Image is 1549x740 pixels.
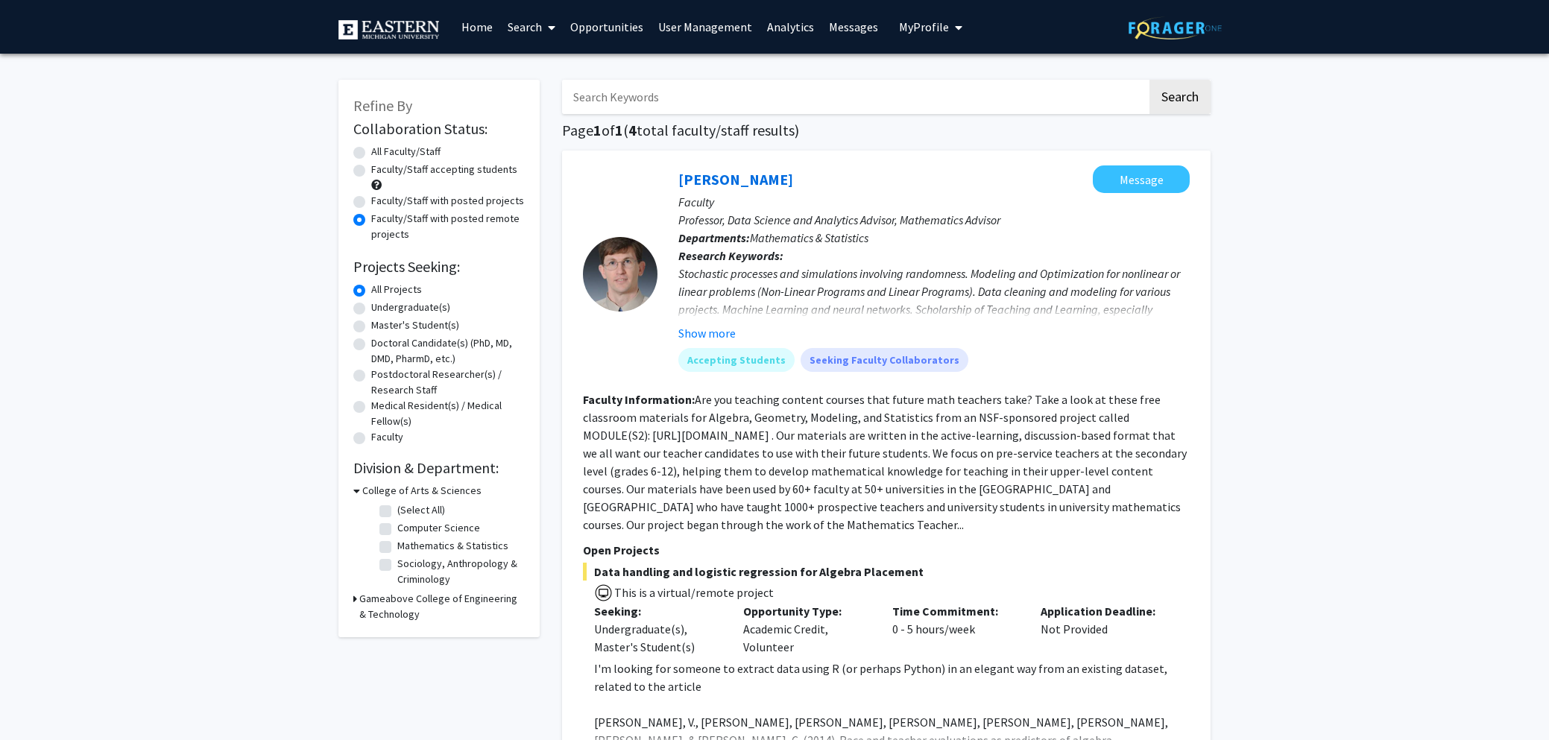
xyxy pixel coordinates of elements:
[397,538,508,554] label: Mathematics & Statistics
[371,398,525,429] label: Medical Resident(s) / Medical Fellow(s)
[562,121,1211,139] h1: Page of ( total faculty/staff results)
[678,265,1190,336] div: Stochastic processes and simulations involving randomness. Modeling and Optimization for nonlinea...
[563,1,651,53] a: Opportunities
[371,162,517,177] label: Faculty/Staff accepting students
[359,591,525,622] h3: Gameabove College of Engineering & Technology
[892,602,1019,620] p: Time Commitment:
[678,348,795,372] mat-chip: Accepting Students
[678,230,750,245] b: Departments:
[353,459,525,477] h2: Division & Department:
[593,121,602,139] span: 1
[11,673,63,729] iframe: Chat
[1129,16,1222,39] img: ForagerOne Logo
[678,193,1190,211] p: Faculty
[397,556,521,587] label: Sociology, Anthropology & Criminology
[821,1,886,53] a: Messages
[583,541,1190,559] p: Open Projects
[1029,602,1179,656] div: Not Provided
[353,258,525,276] h2: Projects Seeking:
[628,121,637,139] span: 4
[583,563,1190,581] span: Data handling and logistic regression for Algebra Placement
[371,335,525,367] label: Doctoral Candidate(s) (PhD, MD, DMD, PharmD, etc.)
[371,317,459,333] label: Master's Student(s)
[338,20,439,39] img: Eastern Michigan University Logo
[801,348,968,372] mat-chip: Seeking Faculty Collaborators
[362,483,482,499] h3: College of Arts & Sciences
[371,367,525,398] label: Postdoctoral Researcher(s) / Research Staff
[353,96,412,115] span: Refine By
[583,392,695,407] b: Faculty Information:
[732,602,881,656] div: Academic Credit, Volunteer
[371,429,403,445] label: Faculty
[371,193,524,209] label: Faculty/Staff with posted projects
[613,585,774,600] span: This is a virtual/remote project
[678,248,783,263] b: Research Keywords:
[1041,602,1167,620] p: Application Deadline:
[678,170,793,189] a: [PERSON_NAME]
[594,620,721,656] div: Undergraduate(s), Master's Student(s)
[1093,165,1190,193] button: Message Andrew Ross
[881,602,1030,656] div: 0 - 5 hours/week
[1149,80,1211,114] button: Search
[397,502,445,518] label: (Select All)
[371,300,450,315] label: Undergraduate(s)
[454,1,500,53] a: Home
[371,144,441,159] label: All Faculty/Staff
[397,520,480,536] label: Computer Science
[500,1,563,53] a: Search
[760,1,821,53] a: Analytics
[651,1,760,53] a: User Management
[371,282,422,297] label: All Projects
[678,211,1190,229] p: Professor, Data Science and Analytics Advisor, Mathematics Advisor
[615,121,623,139] span: 1
[594,602,721,620] p: Seeking:
[750,230,868,245] span: Mathematics & Statistics
[371,211,525,242] label: Faculty/Staff with posted remote projects
[743,602,870,620] p: Opportunity Type:
[353,120,525,138] h2: Collaboration Status:
[583,392,1187,532] fg-read-more: Are you teaching content courses that future math teachers take? Take a look at these free classr...
[678,324,736,342] button: Show more
[594,660,1190,695] p: I'm looking for someone to extract data using R (or perhaps Python) in an elegant way from an exi...
[562,80,1147,114] input: Search Keywords
[899,19,949,34] span: My Profile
